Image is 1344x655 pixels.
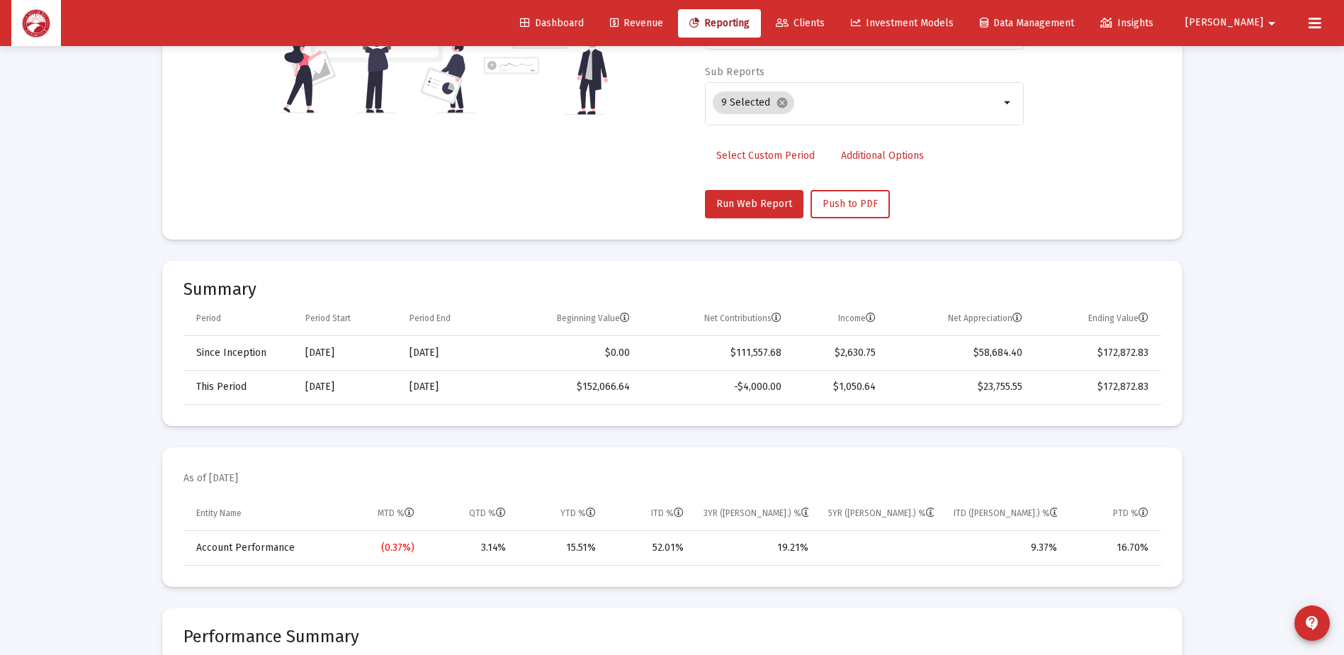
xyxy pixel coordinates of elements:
td: $152,066.64 [498,370,640,404]
td: Column PTD % [1067,497,1161,531]
td: Column Entity Name [183,497,332,531]
div: Income [838,313,876,324]
span: Run Web Report [716,198,792,210]
div: [DATE] [305,346,390,360]
div: (0.37%) [341,541,414,555]
td: Column ITD % [606,497,693,531]
span: Push to PDF [823,198,878,210]
div: Net Contributions [704,313,781,324]
td: $172,872.83 [1032,370,1161,404]
div: Beginning Value [557,313,630,324]
span: Additional Options [841,150,924,162]
span: Investment Models [851,17,954,29]
span: Select Custom Period [716,150,815,162]
mat-card-subtitle: As of [DATE] [183,471,238,486]
td: $23,755.55 [886,370,1032,404]
div: 16.70% [1077,541,1148,555]
span: Reporting [689,17,750,29]
div: Period [196,313,221,324]
div: Data grid [183,302,1161,405]
td: Column Beginning Value [498,302,640,336]
span: Insights [1100,17,1153,29]
td: $172,872.83 [1032,336,1161,370]
mat-card-title: Summary [183,282,1161,296]
button: [PERSON_NAME] [1168,9,1297,37]
button: Run Web Report [705,190,803,218]
div: 5YR ([PERSON_NAME].) % [828,508,934,519]
span: Revenue [610,17,663,29]
td: Column QTD % [424,497,516,531]
td: -$4,000.00 [640,370,791,404]
span: Data Management [980,17,1074,29]
a: Clients [764,9,836,38]
td: Column Net Contributions [640,302,791,336]
span: Dashboard [520,17,584,29]
td: Column ITD (Ann.) % [944,497,1067,531]
td: Column Ending Value [1032,302,1161,336]
td: This Period [183,370,295,404]
mat-icon: contact_support [1304,615,1321,632]
div: [DATE] [410,380,488,394]
td: Column 5YR (Ann.) % [818,497,944,531]
div: 3.14% [434,541,506,555]
td: Column MTD % [331,497,424,531]
mat-chip-list: Selection [713,89,1000,117]
button: Push to PDF [811,190,890,218]
img: reporting-alt [484,6,608,115]
td: $111,557.68 [640,336,791,370]
div: 15.51% [526,541,597,555]
div: 19.21% [704,541,809,555]
div: Period End [410,313,451,324]
a: Data Management [969,9,1085,38]
div: 9.37% [954,541,1057,555]
td: $1,050.64 [791,370,886,404]
td: Column Period End [400,302,498,336]
div: Data grid [183,497,1161,566]
div: PTD % [1113,508,1148,519]
a: Insights [1089,9,1165,38]
mat-icon: arrow_drop_down [1000,94,1017,111]
td: Column 3YR (Ann.) % [694,497,819,531]
td: $0.00 [498,336,640,370]
div: [DATE] [305,380,390,394]
div: Entity Name [196,508,242,519]
div: Ending Value [1088,313,1148,324]
mat-chip: 9 Selected [713,91,794,114]
img: Dashboard [22,9,50,38]
div: Net Appreciation [948,313,1022,324]
div: YTD % [560,508,596,519]
mat-card-title: Performance Summary [183,629,1161,644]
td: $58,684.40 [886,336,1032,370]
div: 3YR ([PERSON_NAME].) % [704,508,809,519]
mat-icon: arrow_drop_down [1263,9,1280,38]
a: Revenue [599,9,674,38]
div: QTD % [469,508,506,519]
td: $2,630.75 [791,336,886,370]
a: Investment Models [840,9,965,38]
div: Period Start [305,313,351,324]
td: Account Performance [183,531,332,565]
td: Column YTD % [516,497,606,531]
a: Dashboard [509,9,595,38]
td: Column Income [791,302,886,336]
span: [PERSON_NAME] [1185,17,1263,29]
td: Column Period Start [295,302,400,336]
span: Clients [776,17,825,29]
div: ITD ([PERSON_NAME].) % [954,508,1057,519]
td: Since Inception [183,336,295,370]
a: Reporting [678,9,761,38]
div: 52.01% [616,541,683,555]
label: Sub Reports [705,66,764,78]
td: Column Period [183,302,295,336]
div: ITD % [651,508,684,519]
div: [DATE] [410,346,488,360]
td: Column Net Appreciation [886,302,1032,336]
div: MTD % [378,508,414,519]
mat-icon: cancel [776,96,789,109]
